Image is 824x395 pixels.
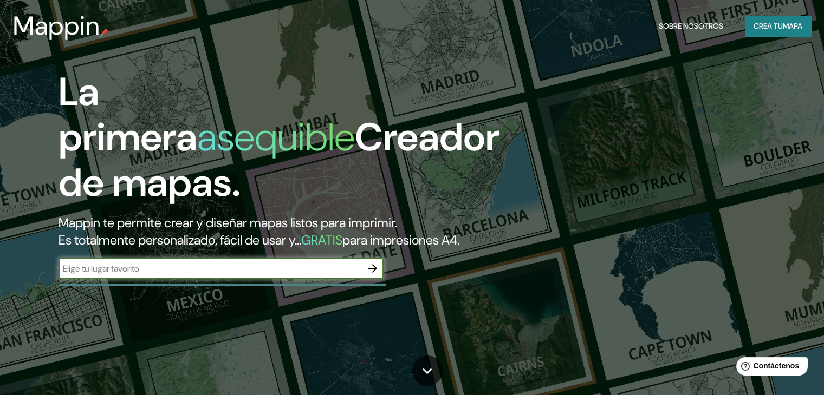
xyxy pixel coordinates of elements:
font: Mappin te permite crear y diseñar mapas listos para imprimir. [59,214,397,231]
font: mapa [783,21,802,31]
font: La primera [59,67,197,162]
font: GRATIS [301,232,342,248]
font: para impresiones A4. [342,232,459,248]
font: Creador de mapas. [59,112,499,208]
iframe: Lanzador de widgets de ayuda [728,353,812,383]
font: Sobre nosotros [659,21,723,31]
button: Sobre nosotros [654,16,728,36]
img: pin de mapeo [100,28,109,37]
button: Crea tumapa [745,16,811,36]
font: asequible [197,112,355,162]
font: Mappin [13,9,100,43]
font: Crea tu [754,21,783,31]
font: Es totalmente personalizado, fácil de usar y... [59,232,301,248]
input: Elige tu lugar favorito [59,262,362,275]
